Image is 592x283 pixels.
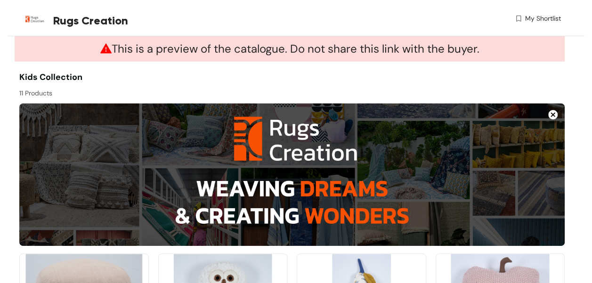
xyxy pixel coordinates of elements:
span: warning [100,43,112,54]
span: This is a preview of the catalogue. Do not share this link with the buyer. [100,41,479,56]
div: 11 Products [19,84,292,98]
img: Close [548,110,558,119]
img: Buyer Portal [19,4,50,34]
img: wishlist [514,14,523,24]
img: 72e5858d-4d05-4516-aca4-d7c42ac66410 [19,103,565,246]
span: Kids Collection [19,71,82,83]
span: My Shortlist [525,14,561,24]
span: Rugs Creation [53,12,128,29]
